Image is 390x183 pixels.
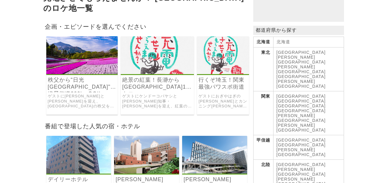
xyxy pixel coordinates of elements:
p: 都道府県から探す [253,26,344,35]
a: [PERSON_NAME][GEOGRAPHIC_DATA] [277,113,326,123]
a: [GEOGRAPHIC_DATA] [277,128,326,132]
a: 川越温泉湯遊ランド・ホテル三光 [114,169,179,175]
a: [GEOGRAPHIC_DATA] [277,138,326,142]
img: 出川哲朗の充電させてもらえませんか？ あぁ絶景の紅葉！ 長瀞から川越通って奥多摩湖へ130キロ！ なぬ？ ケンコバに都知事も登場でヤバいよ2 SP [121,36,194,74]
img: 川越温泉湯遊ランド・ホテル三光 [114,136,179,174]
a: 出川哲朗の充電させてもらえませんか？ 行くぞ！関東最強パワスポ街道130キロ！三峯神社から秩父神社を巡ってゴールは氷川神社”総本社”！ですが小木が自由で竹山はプンプン！ヤバいよヤバいよSP [197,70,249,75]
a: [PERSON_NAME] [277,123,315,128]
a: ゲストにケンドーコバヤシと[PERSON_NAME]知事・[PERSON_NAME]を迎え、紅葉の[GEOGRAPHIC_DATA][GEOGRAPHIC_DATA]の長瀞を出発して、[PERS... [122,94,193,109]
a: [GEOGRAPHIC_DATA] [277,99,326,103]
a: 出川哲朗の充電させてもらえませんか？ 桜満開の秩父から目指せ“日光東照宮"200キロ! ですが菊地亜美免許とりたてでヤバいよ×2 [46,70,118,75]
a: [PERSON_NAME][GEOGRAPHIC_DATA] [277,147,326,157]
a: [GEOGRAPHIC_DATA] [277,74,326,79]
a: デイリーホテル 川越店 [46,169,111,175]
a: [PERSON_NAME][GEOGRAPHIC_DATA] [277,55,326,64]
a: [PERSON_NAME][GEOGRAPHIC_DATA] [277,167,326,177]
th: 東北 [253,47,273,91]
h2: 番組で登場した人気の宿・ホテル [43,121,250,131]
th: 北海道 [253,37,273,47]
a: [GEOGRAPHIC_DATA] [277,103,326,108]
th: 関東 [253,91,273,135]
a: 秩父から"日光[GEOGRAPHIC_DATA]"へ絶景街道200kmGO!! [48,77,116,90]
a: 川越東武ホテル [182,169,247,175]
a: ゲストに[PERSON_NAME]と[PERSON_NAME]を迎え、[GEOGRAPHIC_DATA]の秩父をスタートし[GEOGRAPHIC_DATA]の[GEOGRAPHIC_DATA]、... [48,94,116,109]
a: 北海道 [277,39,290,44]
img: 出川哲朗の充電させてもらえませんか？ 行くぞ！関東最強パワスポ街道130キロ！三峯神社から秩父神社を巡ってゴールは氷川神社”総本社”！ですが小木が自由で竹山はプンプン！ヤバいよヤバいよSP [197,36,249,74]
img: 川越東武ホテル [182,136,247,174]
a: [GEOGRAPHIC_DATA] [277,108,326,113]
a: [GEOGRAPHIC_DATA] [277,162,326,167]
a: [PERSON_NAME][GEOGRAPHIC_DATA] [277,64,326,74]
a: [PERSON_NAME][GEOGRAPHIC_DATA] [277,79,326,89]
img: デイリーホテル 川越店 [46,136,111,174]
a: [GEOGRAPHIC_DATA] [277,50,326,55]
a: 行くぞ埼玉！関東最強パワスポ街道 [198,77,247,90]
a: [GEOGRAPHIC_DATA] [277,142,326,147]
a: 出川哲朗の充電させてもらえませんか？ あぁ絶景の紅葉！ 長瀞から川越通って奥多摩湖へ130キロ！ なぬ？ ケンコバに都知事も登場でヤバいよ2 SP [121,70,194,75]
th: 甲信越 [253,135,273,160]
a: 絶景の紅葉！長瀞から[GEOGRAPHIC_DATA]130キロ [122,77,193,90]
a: ゲストにおぎやはぎの[PERSON_NAME]とカンニング[PERSON_NAME]を迎え、三峯神社から[DEMOGRAPHIC_DATA]を目指した埼玉の旅。 [198,94,247,109]
a: [GEOGRAPHIC_DATA] [277,94,326,99]
img: 出川哲朗の充電させてもらえませんか？ 桜満開の秩父から目指せ“日光東照宮"200キロ! ですが菊地亜美免許とりたてでヤバいよ×2 [46,36,118,74]
h2: 企画・エピソードを選んでください [43,21,250,32]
